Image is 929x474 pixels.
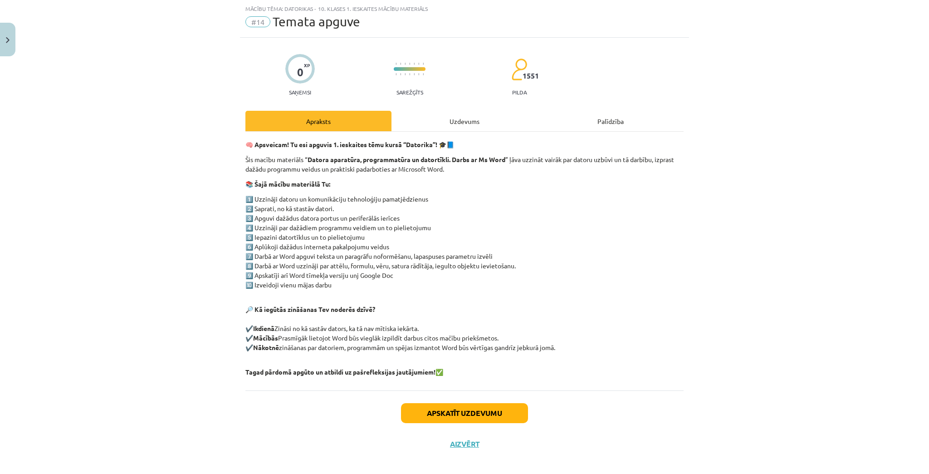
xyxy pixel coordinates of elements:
[414,73,415,75] img: icon-short-line-57e1e144782c952c97e751825c79c345078a6d821885a25fce030b3d8c18986b.svg
[396,89,423,95] p: Sarežģīts
[414,63,415,65] img: icon-short-line-57e1e144782c952c97e751825c79c345078a6d821885a25fce030b3d8c18986b.svg
[245,180,330,188] strong: 📚 Šajā mācību materiālā Tu:
[391,111,538,131] div: Uzdevums
[273,14,360,29] span: Temata apguve
[245,140,454,148] strong: 🧠 Apsveicam! Tu esi apguvis 1. ieskaites tēmu kursā “Datorika”! 🎓📘
[418,63,419,65] img: icon-short-line-57e1e144782c952c97e751825c79c345078a6d821885a25fce030b3d8c18986b.svg
[245,111,391,131] div: Apraksts
[400,63,401,65] img: icon-short-line-57e1e144782c952c97e751825c79c345078a6d821885a25fce030b3d8c18986b.svg
[409,63,410,65] img: icon-short-line-57e1e144782c952c97e751825c79c345078a6d821885a25fce030b3d8c18986b.svg
[400,73,401,75] img: icon-short-line-57e1e144782c952c97e751825c79c345078a6d821885a25fce030b3d8c18986b.svg
[285,89,315,95] p: Saņemsi
[253,324,274,332] strong: Ikdienā
[423,73,424,75] img: icon-short-line-57e1e144782c952c97e751825c79c345078a6d821885a25fce030b3d8c18986b.svg
[253,343,279,351] strong: Nākotnē
[245,155,684,174] p: Šis macību materiāls “ ” ļāva uzzināt vairāk par datoru uzbūvi un tā darbību, izprast dažādu prog...
[297,66,303,79] div: 0
[418,73,419,75] img: icon-short-line-57e1e144782c952c97e751825c79c345078a6d821885a25fce030b3d8c18986b.svg
[245,16,270,27] span: #14
[447,439,482,449] button: Aizvērt
[245,5,684,12] div: Mācību tēma: Datorikas - 10. klases 1. ieskaites mācību materiāls
[245,305,375,313] strong: 🔎 Kā iegūtās zināšanas Tev noderēs dzīvē?
[512,89,527,95] p: pilda
[245,368,435,376] strong: Tagad pārdomā apgūto un atbildi uz pašrefleksijas jautājumiem!
[308,155,505,163] strong: Datora aparatūra, programmatūra un datortīkli. Darbs ar Ms Word
[253,334,278,342] strong: Mācībās
[423,63,424,65] img: icon-short-line-57e1e144782c952c97e751825c79c345078a6d821885a25fce030b3d8c18986b.svg
[245,295,684,362] p: ✔️ Zināsi no kā sastāv dators, ka tā nav mītiska iekārta. ✔️ Prasmīgāk lietojot Word būs vieglāk ...
[6,37,10,43] img: icon-close-lesson-0947bae3869378f0d4975bcd49f059093ad1ed9edebbc8119c70593378902aed.svg
[245,367,684,377] p: ✅
[409,73,410,75] img: icon-short-line-57e1e144782c952c97e751825c79c345078a6d821885a25fce030b3d8c18986b.svg
[304,63,310,68] span: XP
[538,111,684,131] div: Palīdzība
[523,72,539,80] span: 1551
[511,58,527,81] img: students-c634bb4e5e11cddfef0936a35e636f08e4e9abd3cc4e673bd6f9a4125e45ecb1.svg
[401,403,528,423] button: Apskatīt uzdevumu
[245,194,684,290] p: 1️⃣ Uzzināji datoru un komunikāciju tehnoloģiju pamatjēdzienus 2️⃣ Saprati, no kā stastāv datori....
